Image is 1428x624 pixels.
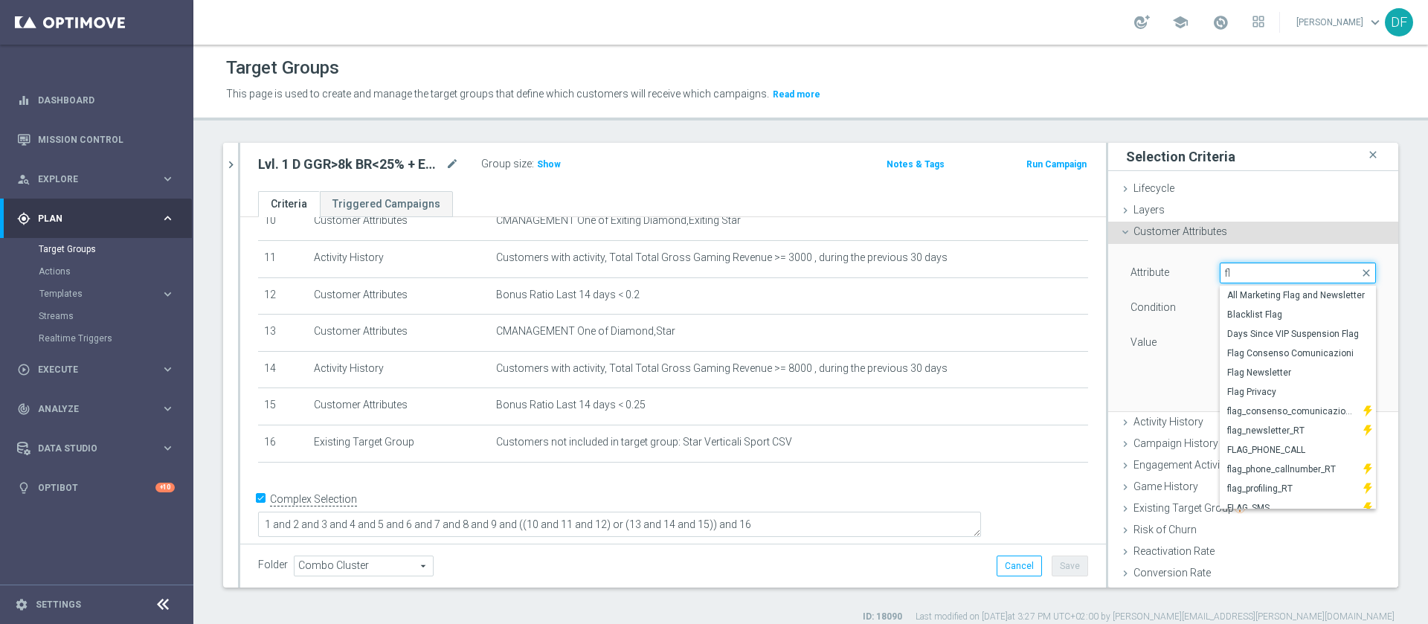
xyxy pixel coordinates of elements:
[38,80,175,120] a: Dashboard
[39,266,155,277] a: Actions
[1363,460,1372,479] img: zipper.svg
[17,212,161,225] div: Plan
[161,172,175,186] i: keyboard_arrow_right
[1363,421,1372,440] img: zipper.svg
[1363,402,1372,421] img: zipper.svg
[39,310,155,322] a: Streams
[1130,335,1157,349] label: Value
[155,483,175,492] div: +10
[223,143,238,187] button: chevron_right
[1133,204,1165,216] span: Layers
[16,403,176,415] div: track_changes Analyze keyboard_arrow_right
[1227,367,1368,379] span: Flag Newsletter
[308,240,491,277] td: Activity History
[1133,480,1198,492] span: Game History
[16,94,176,106] div: equalizer Dashboard
[1227,309,1368,321] span: Blacklist Flag
[17,468,175,507] div: Optibot
[161,211,175,225] i: keyboard_arrow_right
[161,441,175,455] i: keyboard_arrow_right
[1025,156,1088,173] button: Run Campaign
[39,327,192,350] div: Realtime Triggers
[161,287,175,301] i: keyboard_arrow_right
[1133,502,1245,514] span: Existing Target Group
[226,88,769,100] span: This page is used to create and manage the target groups that define which customers will receive...
[270,492,357,506] label: Complex Selection
[258,277,308,315] td: 12
[997,556,1042,576] button: Cancel
[1220,263,1376,283] input: Quick find
[308,351,491,388] td: Activity History
[446,155,459,173] i: mode_edit
[16,443,176,454] button: Data Studio keyboard_arrow_right
[258,240,308,277] td: 11
[38,120,175,159] a: Mission Control
[17,363,30,376] i: play_circle_outline
[1172,14,1189,30] span: school
[39,289,161,298] div: Templates
[16,173,176,185] button: person_search Explore keyboard_arrow_right
[1227,405,1356,417] span: flag_consenso_comunicazione_RT
[161,402,175,416] i: keyboard_arrow_right
[916,611,1395,623] label: Last modified on [DATE] at 3:27 PM UTC+02:00 by [PERSON_NAME][EMAIL_ADDRESS][PERSON_NAME][DOMAIN_...
[39,243,155,255] a: Target Groups
[226,57,339,79] h1: Target Groups
[1227,502,1356,514] span: FLAG_SMS
[38,365,161,374] span: Execute
[258,425,308,462] td: 16
[532,158,534,170] label: :
[496,325,675,338] span: CMANAGEMENT One of Diamond,Star
[17,402,30,416] i: track_changes
[16,482,176,494] button: lightbulb Optibot +10
[1227,425,1356,437] span: flag_newsletter_RT
[38,175,161,184] span: Explore
[39,288,176,300] button: Templates keyboard_arrow_right
[17,402,161,416] div: Analyze
[1130,301,1176,313] lable: Condition
[17,94,30,107] i: equalizer
[161,362,175,376] i: keyboard_arrow_right
[1133,225,1227,237] span: Customer Attributes
[16,364,176,376] button: play_circle_outline Execute keyboard_arrow_right
[16,213,176,225] div: gps_fixed Plan keyboard_arrow_right
[308,204,491,241] td: Customer Attributes
[38,444,161,453] span: Data Studio
[258,315,308,352] td: 13
[1126,148,1235,165] h3: Selection Criteria
[17,173,30,186] i: person_search
[496,436,792,448] span: Customers not included in target group: Star Verticali Sport CSV
[1363,498,1372,518] img: zipper.svg
[258,191,320,217] a: Criteria
[39,283,192,305] div: Templates
[1295,11,1385,33] a: [PERSON_NAME]keyboard_arrow_down
[1385,8,1413,36] div: DF
[496,289,640,301] span: Bonus Ratio Last 14 days < 0.2
[308,315,491,352] td: Customer Attributes
[1133,567,1211,579] span: Conversion Rate
[496,214,741,227] span: CMANAGEMENT One of Exiting Diamond,Exiting Star
[38,405,161,414] span: Analyze
[1130,266,1169,278] lable: Attribute
[258,388,308,425] td: 15
[16,134,176,146] button: Mission Control
[39,305,192,327] div: Streams
[885,156,946,173] button: Notes & Tags
[1363,479,1372,498] img: zipper.svg
[15,598,28,611] i: settings
[36,600,81,609] a: Settings
[258,204,308,241] td: 10
[308,388,491,425] td: Customer Attributes
[1227,386,1368,398] span: Flag Privacy
[1227,483,1356,495] span: flag_profiling_RT
[258,351,308,388] td: 14
[38,468,155,507] a: Optibot
[1366,145,1380,165] i: close
[1227,444,1368,456] span: FLAG_PHONE_CALL
[17,363,161,376] div: Execute
[496,399,646,411] span: Bonus Ratio Last 14 days < 0.25
[1133,545,1215,557] span: Reactivation Rate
